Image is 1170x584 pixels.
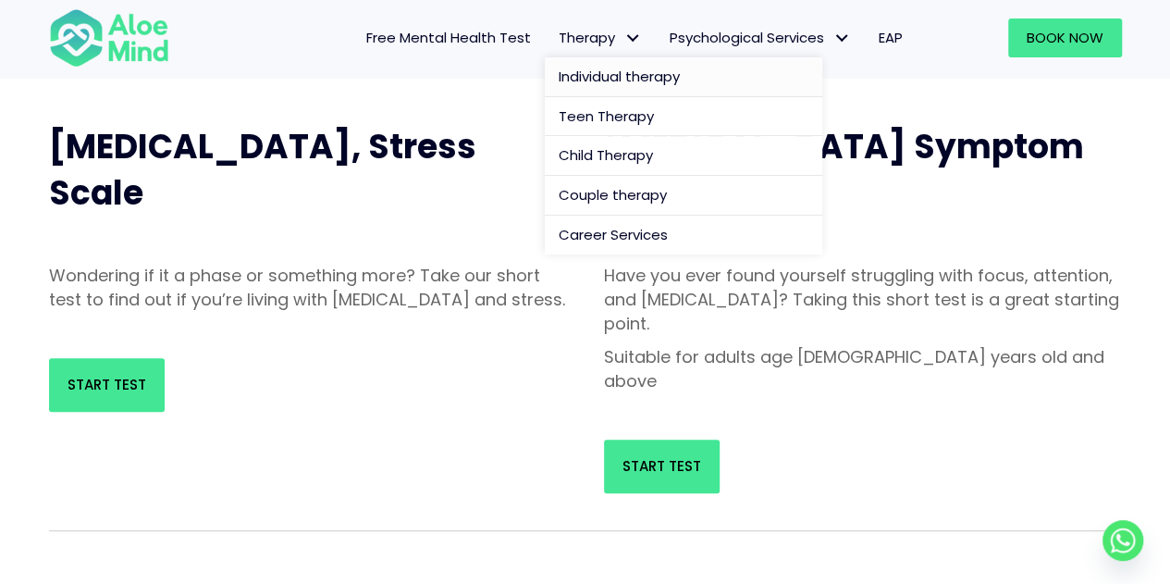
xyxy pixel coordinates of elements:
a: Free Mental Health Test [352,19,545,57]
a: Individual therapy [545,57,822,97]
nav: Menu [193,19,917,57]
span: Start Test [68,375,146,394]
span: Child Therapy [559,145,653,165]
span: Teen Therapy [559,106,654,126]
span: [MEDICAL_DATA], Stress Scale [49,123,476,217]
span: Career Services [559,225,668,244]
a: Couple therapy [545,176,822,216]
a: Teen Therapy [545,97,822,137]
span: Individual therapy [559,67,680,86]
span: Therapy: submenu [620,25,647,52]
a: Whatsapp [1102,520,1143,561]
span: EAP [879,28,903,47]
p: Have you ever found yourself struggling with focus, attention, and [MEDICAL_DATA]? Taking this sh... [604,264,1122,336]
p: Wondering if it a phase or something more? Take our short test to find out if you’re living with ... [49,264,567,312]
a: Psychological ServicesPsychological Services: submenu [656,19,865,57]
span: Psychological Services [670,28,851,47]
span: [MEDICAL_DATA] Symptom Checklist [604,123,1084,217]
img: Aloe mind Logo [49,7,169,68]
a: EAP [865,19,917,57]
p: Suitable for adults age [DEMOGRAPHIC_DATA] years old and above [604,345,1122,393]
a: Start Test [49,358,165,412]
span: Psychological Services: submenu [829,25,856,52]
a: Book Now [1008,19,1122,57]
span: Couple therapy [559,185,667,205]
a: Start Test [604,440,720,493]
span: Start Test [622,456,701,476]
a: Career Services [545,216,822,255]
a: Child Therapy [545,136,822,176]
span: Therapy [559,28,642,47]
a: TherapyTherapy: submenu [545,19,656,57]
span: Free Mental Health Test [366,28,531,47]
span: Book Now [1027,28,1103,47]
